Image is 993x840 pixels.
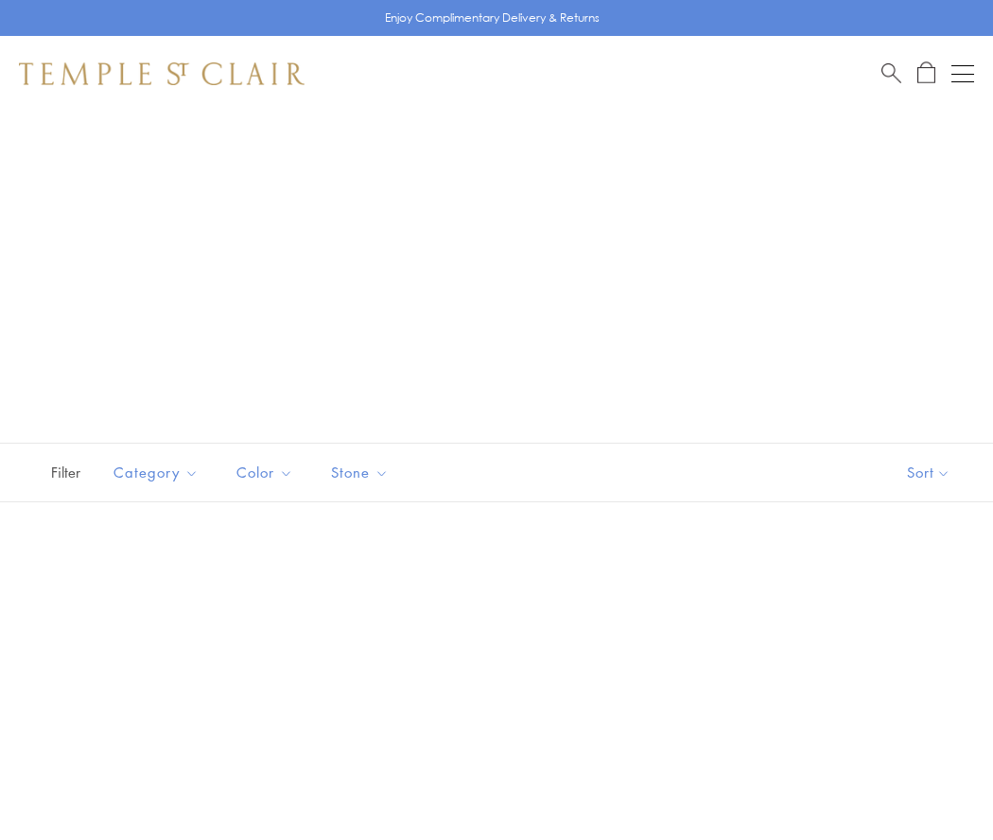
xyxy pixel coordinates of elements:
[951,62,974,85] button: Open navigation
[104,461,213,484] span: Category
[19,62,305,85] img: Temple St. Clair
[317,451,403,494] button: Stone
[917,61,935,85] a: Open Shopping Bag
[222,451,307,494] button: Color
[99,451,213,494] button: Category
[881,61,901,85] a: Search
[864,444,993,501] button: Show sort by
[385,9,600,27] p: Enjoy Complimentary Delivery & Returns
[227,461,307,484] span: Color
[322,461,403,484] span: Stone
